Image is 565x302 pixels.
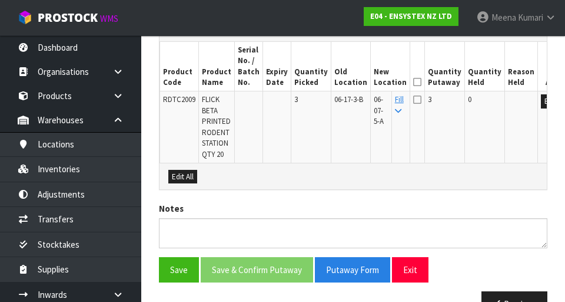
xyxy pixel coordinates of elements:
button: Save [159,257,199,283]
span: Kumari [518,12,543,23]
span: Putaway Form [326,264,379,275]
th: New Location [371,42,410,91]
span: 06-07-5-A [374,94,384,126]
button: Exit [392,257,428,283]
th: Product Name [199,42,235,91]
a: Fill [395,94,404,115]
button: Putaway Form [315,257,390,283]
span: ProStock [38,10,98,25]
th: Old Location [331,42,371,91]
span: 3 [294,94,298,104]
strong: E04 - ENSYSTEX NZ LTD [370,11,452,21]
button: Edit [541,94,560,109]
th: Reason Held [505,42,538,91]
th: Quantity Putaway [425,42,465,91]
th: Product Code [160,42,199,91]
span: Meena [491,12,516,23]
button: Save & Confirm Putaway [201,257,313,283]
span: RDTC2009 [163,94,195,104]
a: E04 - ENSYSTEX NZ LTD [364,7,458,26]
span: 06-17-3-B [334,94,363,104]
span: FLICK BETA PRINTED RODENT STATION QTY 20 [202,94,231,159]
span: 0 [468,94,471,104]
button: Edit All [168,170,197,184]
span: 3 [428,94,431,104]
th: Serial No. / Batch No. [235,42,263,91]
img: cube-alt.png [18,10,32,25]
th: Expiry Date [263,42,291,91]
th: Quantity Picked [291,42,331,91]
small: WMS [100,13,118,24]
th: Quantity Held [465,42,505,91]
label: Notes [159,202,184,215]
